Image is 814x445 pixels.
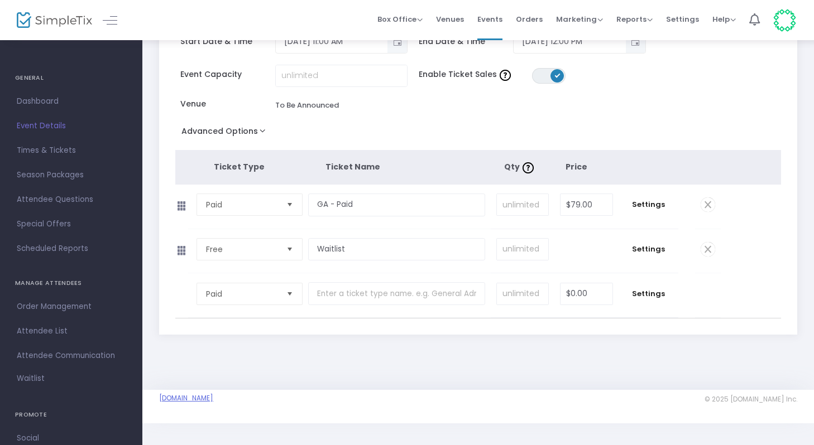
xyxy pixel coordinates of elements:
span: Times & Tickets [17,143,126,158]
span: Season Packages [17,168,126,182]
input: Select date & time [514,32,625,51]
span: Settings [624,199,673,210]
input: unlimited [276,65,407,86]
span: Start Date & Time [180,36,275,47]
span: Attendee Communication [17,349,126,363]
span: Free [206,244,277,255]
img: question-mark [523,162,534,173]
div: To Be Announced [275,100,339,111]
span: End Date & Time [419,36,514,47]
span: Enable Ticket Sales [419,69,533,80]
span: Venue [180,98,275,110]
span: Event Details [17,119,126,133]
button: Toggle popup [387,31,407,53]
span: Events [477,5,502,33]
span: Reports [616,14,653,25]
button: Toggle popup [626,31,645,53]
span: Help [712,14,736,25]
span: Attendee List [17,324,126,338]
span: Marketing [556,14,603,25]
span: Waitlist [17,373,45,384]
span: Venues [436,5,464,33]
button: Select [282,194,298,215]
span: Paid [206,199,277,210]
span: Attendee Questions [17,192,126,207]
span: Orders [516,5,543,33]
input: Enter a ticket type name. e.g. General Admission [308,194,485,216]
input: Price [561,283,612,304]
span: ON [555,72,561,78]
span: Ticket Type [214,161,265,172]
button: Select [282,239,298,260]
span: Qty [504,161,537,172]
span: Ticket Name [325,161,380,172]
span: Settings [624,288,673,299]
button: Advanced Options [175,123,276,143]
a: [DOMAIN_NAME] [159,394,213,403]
span: © 2025 [DOMAIN_NAME] Inc. [705,395,797,404]
button: Select [282,283,298,304]
input: Select date & time [276,32,387,51]
h4: GENERAL [15,67,127,89]
input: Price [561,194,612,215]
span: Settings [666,5,699,33]
span: Settings [624,244,673,255]
h4: MANAGE ATTENDEES [15,272,127,294]
span: Event Capacity [180,69,275,80]
h4: PROMOTE [15,404,127,426]
input: Enter a ticket type name. e.g. General Admission [308,282,485,305]
input: Enter a ticket type name. e.g. General Admission [308,238,485,261]
span: Order Management [17,299,126,314]
span: Box Office [377,14,423,25]
img: question-mark [500,70,511,81]
span: Price [566,161,587,172]
span: Paid [206,288,277,299]
input: unlimited [497,283,548,304]
input: unlimited [497,239,548,260]
span: Dashboard [17,94,126,109]
input: unlimited [497,194,548,215]
span: Scheduled Reports [17,241,126,256]
span: Special Offers [17,217,126,231]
